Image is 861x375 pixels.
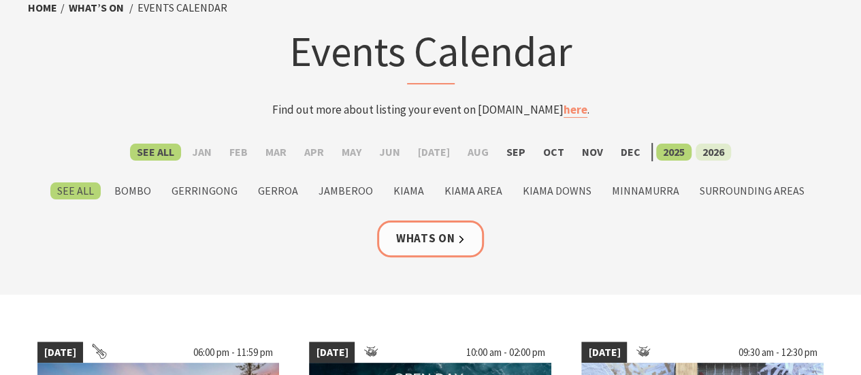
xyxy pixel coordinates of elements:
[185,144,218,161] label: Jan
[186,342,279,363] span: 06:00 pm - 11:59 pm
[69,1,124,15] a: What’s On
[536,144,571,161] label: Oct
[411,144,457,161] label: [DATE]
[309,342,355,363] span: [DATE]
[516,182,598,199] label: Kiama Downs
[335,144,368,161] label: May
[696,144,731,161] label: 2026
[656,144,692,161] label: 2025
[614,144,647,161] label: Dec
[297,144,331,161] label: Apr
[564,102,587,118] a: here
[164,24,698,84] h1: Events Calendar
[581,342,627,363] span: [DATE]
[731,342,824,363] span: 09:30 am - 12:30 pm
[164,101,698,119] p: Find out more about listing your event on [DOMAIN_NAME] .
[28,1,57,15] a: Home
[693,182,811,199] label: Surrounding Areas
[372,144,407,161] label: Jun
[461,144,496,161] label: Aug
[575,144,610,161] label: Nov
[165,182,244,199] label: Gerringong
[605,182,686,199] label: Minnamurra
[50,182,101,199] label: See All
[438,182,509,199] label: Kiama Area
[312,182,380,199] label: Jamberoo
[387,182,431,199] label: Kiama
[377,221,485,257] a: Whats On
[500,144,532,161] label: Sep
[108,182,158,199] label: Bombo
[459,342,551,363] span: 10:00 am - 02:00 pm
[223,144,255,161] label: Feb
[37,342,83,363] span: [DATE]
[251,182,305,199] label: Gerroa
[130,144,181,161] label: See All
[259,144,293,161] label: Mar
